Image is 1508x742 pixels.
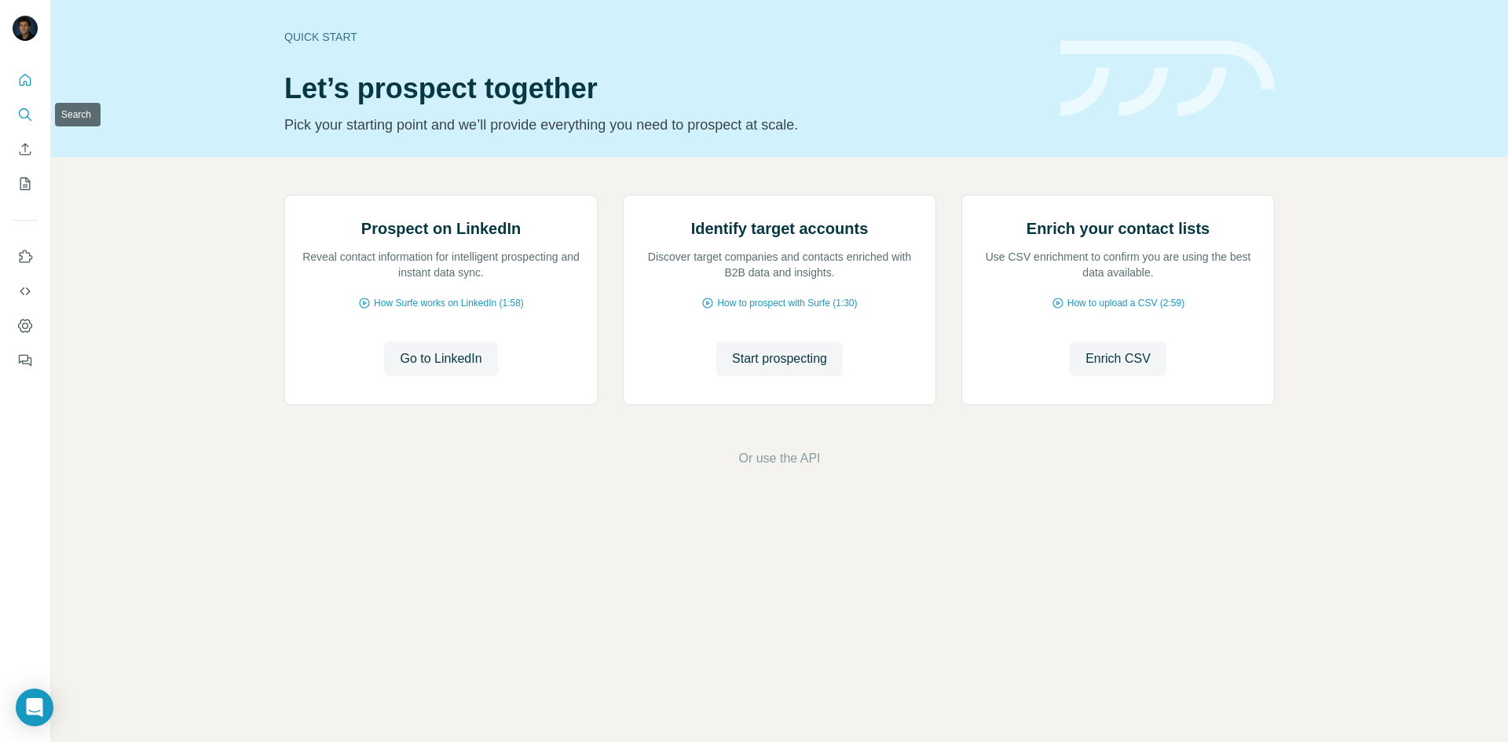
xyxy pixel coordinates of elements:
button: Quick start [13,66,38,94]
span: How to upload a CSV (2:59) [1067,296,1184,310]
span: How to prospect with Surfe (1:30) [717,296,857,310]
span: Enrich CSV [1085,349,1151,368]
button: Use Surfe on LinkedIn [13,243,38,271]
button: Enrich CSV [13,135,38,163]
span: How Surfe works on LinkedIn (1:58) [374,296,524,310]
h2: Identify target accounts [691,217,869,239]
button: Use Surfe API [13,277,38,305]
p: Pick your starting point and we’ll provide everything you need to prospect at scale. [284,114,1041,136]
button: My lists [13,170,38,198]
div: Quick start [284,29,1041,45]
button: Dashboard [13,312,38,340]
button: Or use the API [738,449,820,468]
p: Discover target companies and contacts enriched with B2B data and insights. [639,249,920,280]
p: Use CSV enrichment to confirm you are using the best data available. [978,249,1258,280]
button: Go to LinkedIn [384,342,497,376]
img: Avatar [13,16,38,41]
button: Enrich CSV [1070,342,1166,376]
h2: Prospect on LinkedIn [361,217,521,239]
button: Search [13,101,38,129]
span: Go to LinkedIn [400,349,481,368]
span: Start prospecting [732,349,827,368]
button: Start prospecting [716,342,843,376]
h1: Let’s prospect together [284,73,1041,104]
img: banner [1060,41,1275,117]
button: Feedback [13,346,38,375]
div: Open Intercom Messenger [16,689,53,726]
p: Reveal contact information for intelligent prospecting and instant data sync. [301,249,581,280]
h2: Enrich your contact lists [1027,217,1210,239]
